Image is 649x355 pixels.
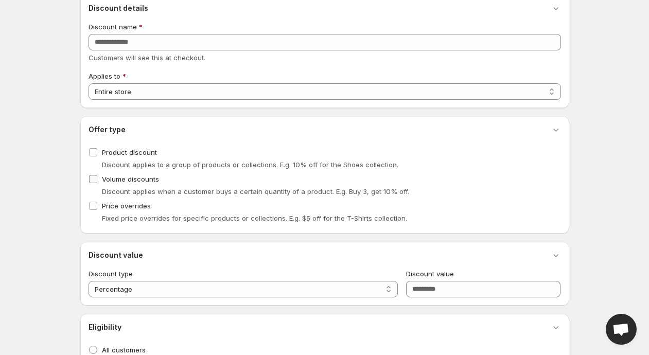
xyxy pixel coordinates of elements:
span: Product discount [102,148,157,156]
span: Discount value [406,270,454,278]
span: Price overrides [102,202,151,210]
span: Customers will see this at checkout. [89,54,205,62]
span: Applies to [89,72,120,80]
span: Discount applies to a group of products or collections. E.g. 10% off for the Shoes collection. [102,161,398,169]
h3: Discount details [89,3,148,13]
div: Open chat [606,314,637,345]
span: All customers [102,346,146,354]
span: Discount type [89,270,133,278]
h3: Offer type [89,125,126,135]
span: Discount name [89,23,137,31]
h3: Eligibility [89,322,121,332]
span: Fixed price overrides for specific products or collections. E.g. $5 off for the T-Shirts collection. [102,214,407,222]
span: Discount applies when a customer buys a certain quantity of a product. E.g. Buy 3, get 10% off. [102,187,409,196]
h3: Discount value [89,250,143,260]
span: Volume discounts [102,175,159,183]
